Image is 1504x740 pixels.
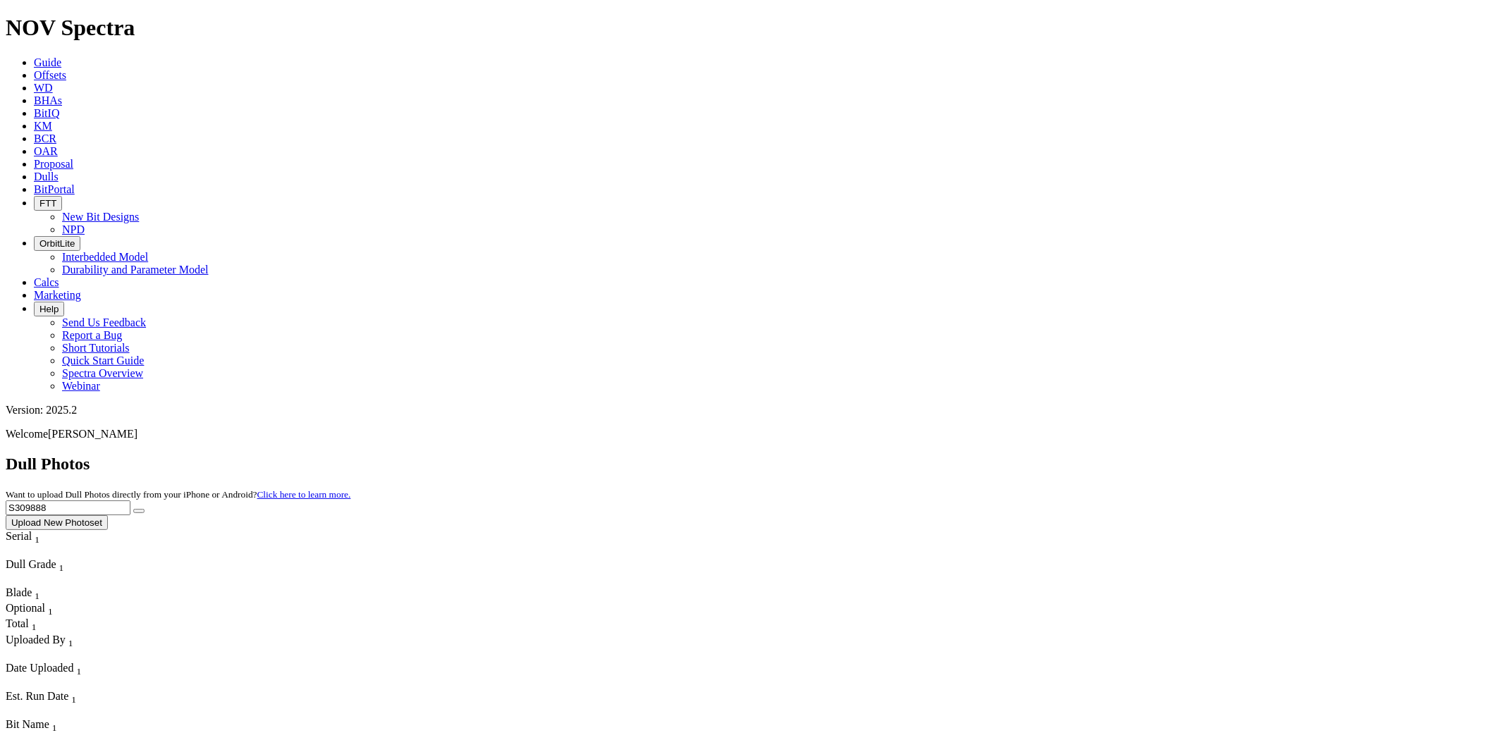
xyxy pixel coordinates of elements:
a: BHAs [34,94,62,106]
span: Serial [6,530,32,542]
sub: 1 [48,606,53,617]
button: FTT [34,196,62,211]
div: Uploaded By Sort None [6,634,169,649]
div: Blade Sort None [6,586,55,602]
a: Durability and Parameter Model [62,264,209,276]
div: Column Menu [6,574,104,586]
a: Report a Bug [62,329,122,341]
sub: 1 [32,622,37,633]
div: Sort None [6,586,55,602]
div: Total Sort None [6,617,55,633]
sub: 1 [68,638,73,648]
a: Click here to learn more. [257,489,351,500]
div: Sort None [6,602,55,617]
div: Sort None [6,530,66,558]
a: Short Tutorials [62,342,130,354]
div: Sort None [6,634,169,662]
div: Column Menu [6,545,66,558]
span: Sort None [32,617,37,629]
span: Bit Name [6,718,49,730]
div: Est. Run Date Sort None [6,690,104,705]
a: BitIQ [34,107,59,119]
span: Est. Run Date [6,690,68,702]
div: Sort None [6,617,55,633]
div: Date Uploaded Sort None [6,662,111,677]
a: New Bit Designs [62,211,139,223]
input: Search Serial Number [6,500,130,515]
a: Guide [34,56,61,68]
h2: Dull Photos [6,455,1498,474]
span: [PERSON_NAME] [48,428,137,440]
sub: 1 [71,694,76,705]
span: Sort None [68,634,73,646]
span: Sort None [35,530,39,542]
sub: 1 [59,562,64,573]
span: Sort None [52,718,57,730]
span: FTT [39,198,56,209]
span: Date Uploaded [6,662,73,674]
a: Send Us Feedback [62,316,146,328]
span: Sort None [59,558,64,570]
span: Blade [6,586,32,598]
span: OrbitLite [39,238,75,249]
button: Upload New Photoset [6,515,108,530]
a: NPD [62,223,85,235]
a: OAR [34,145,58,157]
div: Column Menu [6,705,104,718]
a: Marketing [34,289,81,301]
div: Version: 2025.2 [6,404,1498,417]
a: WD [34,82,53,94]
sub: 1 [76,666,81,677]
span: Dull Grade [6,558,56,570]
a: Spectra Overview [62,367,143,379]
sub: 1 [52,722,57,733]
div: Sort None [6,662,111,690]
a: Calcs [34,276,59,288]
sub: 1 [35,591,39,601]
div: Optional Sort None [6,602,55,617]
a: BCR [34,132,56,144]
button: OrbitLite [34,236,80,251]
h1: NOV Spectra [6,15,1498,41]
span: Uploaded By [6,634,66,646]
a: Quick Start Guide [62,354,144,366]
a: Dulls [34,171,59,183]
a: Proposal [34,158,73,170]
a: BitPortal [34,183,75,195]
small: Want to upload Dull Photos directly from your iPhone or Android? [6,489,350,500]
button: Help [34,302,64,316]
span: Sort None [71,690,76,702]
span: Sort None [35,586,39,598]
div: Dull Grade Sort None [6,558,104,574]
div: Column Menu [6,649,169,662]
span: Optional [6,602,45,614]
span: Help [39,304,59,314]
div: Sort None [6,690,104,718]
a: Webinar [62,380,100,392]
div: Column Menu [6,677,111,690]
div: Serial Sort None [6,530,66,545]
span: Sort None [76,662,81,674]
span: Sort None [48,602,53,614]
div: Sort None [6,558,104,586]
a: KM [34,120,52,132]
a: Interbedded Model [62,251,148,263]
p: Welcome [6,428,1498,440]
sub: 1 [35,534,39,545]
a: Offsets [34,69,66,81]
span: Total [6,617,29,629]
div: Bit Name Sort None [6,718,169,734]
